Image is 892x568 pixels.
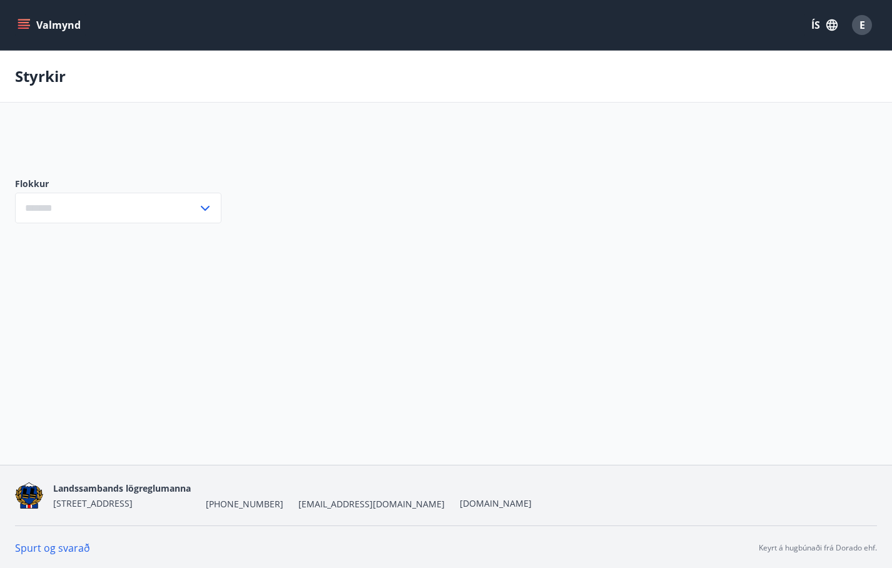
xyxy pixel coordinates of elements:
a: Spurt og svarað [15,541,90,555]
button: E [847,10,877,40]
span: [PHONE_NUMBER] [206,498,283,510]
p: Styrkir [15,66,66,87]
a: [DOMAIN_NAME] [460,497,532,509]
button: ÍS [804,14,844,36]
p: Keyrt á hugbúnaði frá Dorado ehf. [759,542,877,554]
span: [STREET_ADDRESS] [53,497,133,509]
img: 1cqKbADZNYZ4wXUG0EC2JmCwhQh0Y6EN22Kw4FTY.png [15,482,43,509]
button: menu [15,14,86,36]
span: Landssambands lögreglumanna [53,482,191,494]
span: [EMAIL_ADDRESS][DOMAIN_NAME] [298,498,445,510]
label: Flokkur [15,178,221,190]
span: E [859,18,865,32]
